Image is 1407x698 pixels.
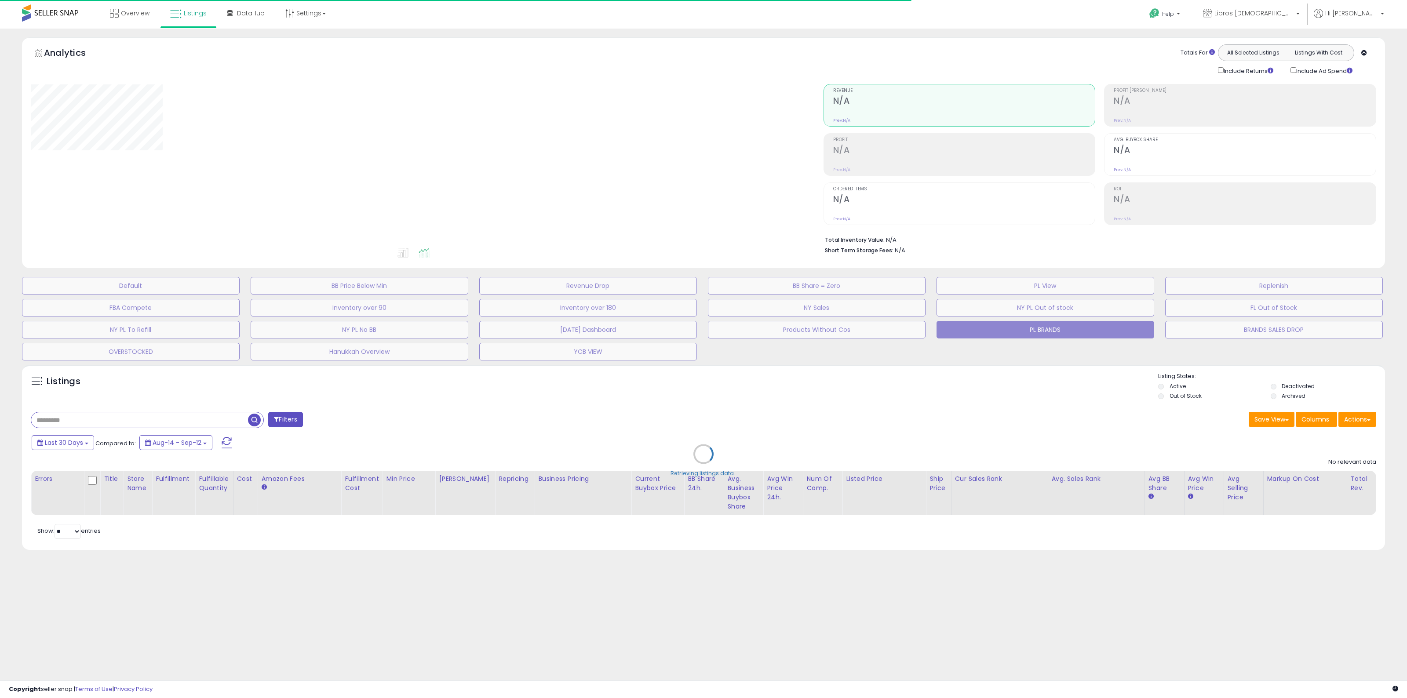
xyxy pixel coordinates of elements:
[833,216,850,222] small: Prev: N/A
[708,277,926,294] button: BB Share = Zero
[251,321,468,338] button: NY PL No BB
[1325,9,1378,18] span: Hi [PERSON_NAME]
[1114,216,1131,222] small: Prev: N/A
[1165,277,1383,294] button: Replenish
[1114,118,1131,123] small: Prev: N/A
[825,247,893,254] b: Short Term Storage Fees:
[1114,96,1376,108] h2: N/A
[22,277,240,294] button: Default
[251,343,468,360] button: Hanukkah Overview
[937,299,1154,316] button: NY PL Out of stock
[1114,187,1376,192] span: ROI
[1286,47,1351,58] button: Listings With Cost
[671,469,736,477] div: Retrieving listings data..
[833,145,1095,157] h2: N/A
[22,343,240,360] button: OVERSTOCKED
[833,118,850,123] small: Prev: N/A
[708,299,926,316] button: NY Sales
[251,277,468,294] button: BB Price Below Min
[1114,145,1376,157] h2: N/A
[184,9,207,18] span: Listings
[895,246,905,254] span: N/A
[833,187,1095,192] span: Ordered Items
[22,321,240,338] button: NY PL To Refill
[479,277,697,294] button: Revenue Drop
[44,47,103,61] h5: Analytics
[825,236,885,244] b: Total Inventory Value:
[479,299,697,316] button: Inventory over 180
[1142,1,1189,29] a: Help
[833,194,1095,206] h2: N/A
[1214,9,1294,18] span: Libros [DEMOGRAPHIC_DATA]
[1114,88,1376,93] span: Profit [PERSON_NAME]
[1149,8,1160,19] i: Get Help
[1114,194,1376,206] h2: N/A
[1165,299,1383,316] button: FL Out of Stock
[1162,10,1174,18] span: Help
[708,321,926,338] button: Products Without Cos
[833,88,1095,93] span: Revenue
[1165,321,1383,338] button: BRANDS SALES DROP
[22,299,240,316] button: FBA Compete
[1314,9,1384,29] a: Hi [PERSON_NAME]
[1211,65,1284,75] div: Include Returns
[479,321,697,338] button: [DATE] Dashboard
[121,9,149,18] span: Overview
[833,138,1095,142] span: Profit
[825,234,1370,244] li: N/A
[1181,49,1215,57] div: Totals For
[833,96,1095,108] h2: N/A
[937,321,1154,338] button: PL BRANDS
[1114,167,1131,172] small: Prev: N/A
[237,9,265,18] span: DataHub
[251,299,468,316] button: Inventory over 90
[479,343,697,360] button: YCB VIEW
[1114,138,1376,142] span: Avg. Buybox Share
[833,167,850,172] small: Prev: N/A
[937,277,1154,294] button: PL View
[1221,47,1286,58] button: All Selected Listings
[1284,65,1367,75] div: Include Ad Spend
